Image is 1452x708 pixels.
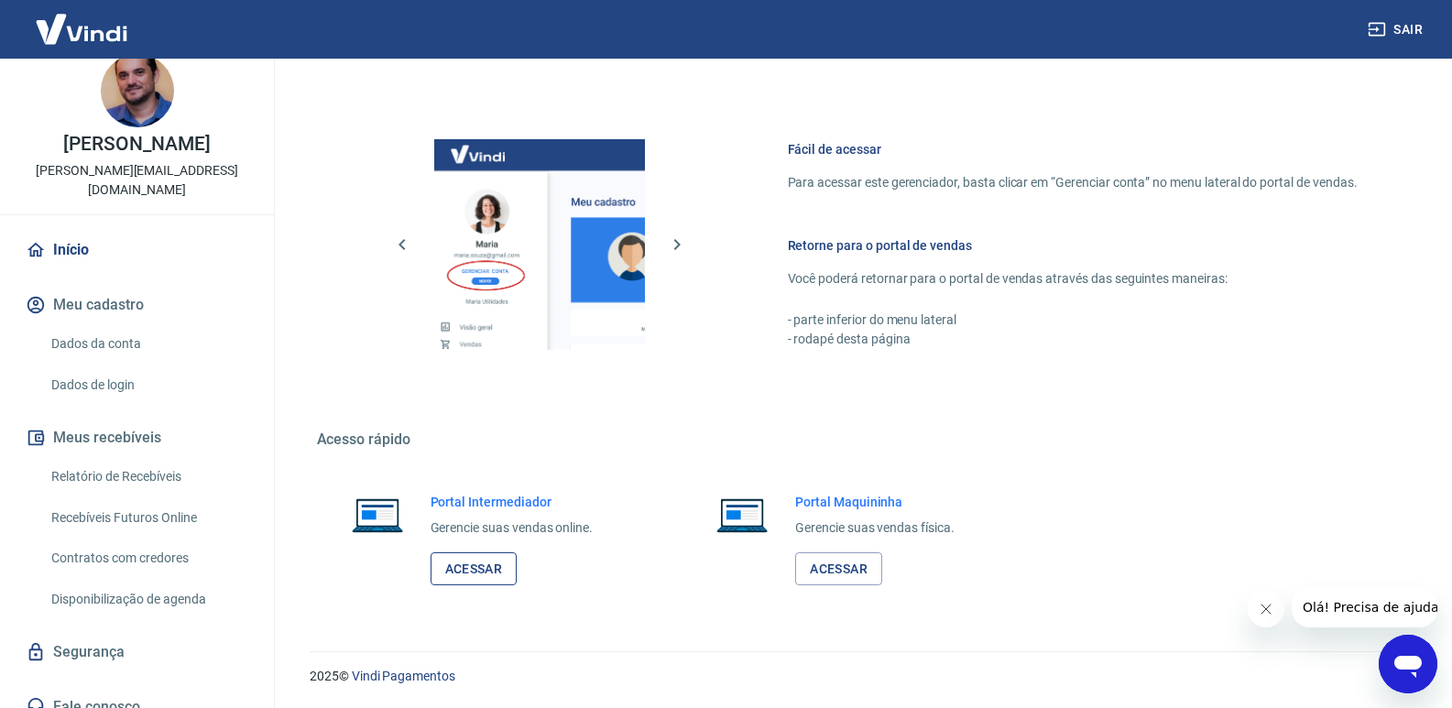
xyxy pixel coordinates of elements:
button: Sair [1364,13,1430,47]
a: Contratos com credores [44,539,252,577]
p: - rodapé desta página [788,330,1358,349]
a: Acessar [431,552,518,586]
a: Disponibilização de agenda [44,581,252,618]
p: 2025 © [310,667,1408,686]
h6: Portal Maquininha [795,493,955,511]
p: Você poderá retornar para o portal de vendas através das seguintes maneiras: [788,269,1358,289]
img: 20e42e28-e575-443d-a715-87625ebe743f.jpeg [101,54,174,127]
img: Imagem da dashboard mostrando o botão de gerenciar conta na sidebar no lado esquerdo [434,139,645,350]
h6: Portal Intermediador [431,493,594,511]
h6: Retorne para o portal de vendas [788,236,1358,255]
span: Olá! Precisa de ajuda? [11,13,154,27]
p: Para acessar este gerenciador, basta clicar em “Gerenciar conta” no menu lateral do portal de ven... [788,173,1358,192]
p: [PERSON_NAME][EMAIL_ADDRESS][DOMAIN_NAME] [15,161,259,200]
iframe: Botão para abrir a janela de mensagens [1379,635,1437,693]
a: Dados da conta [44,325,252,363]
p: [PERSON_NAME] [63,135,210,154]
a: Dados de login [44,366,252,404]
a: Recebíveis Futuros Online [44,499,252,537]
iframe: Fechar mensagem [1248,591,1284,627]
a: Relatório de Recebíveis [44,458,252,496]
iframe: Mensagem da empresa [1292,587,1437,627]
h5: Acesso rápido [317,430,1402,449]
a: Segurança [22,632,252,672]
img: Vindi [22,1,141,57]
a: Vindi Pagamentos [352,669,455,683]
img: Imagem de um notebook aberto [339,493,416,537]
a: Início [22,230,252,270]
img: Imagem de um notebook aberto [704,493,781,537]
h6: Fácil de acessar [788,140,1358,158]
button: Meus recebíveis [22,418,252,458]
p: - parte inferior do menu lateral [788,310,1358,330]
p: Gerencie suas vendas física. [795,518,955,538]
p: Gerencie suas vendas online. [431,518,594,538]
a: Acessar [795,552,882,586]
button: Meu cadastro [22,285,252,325]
